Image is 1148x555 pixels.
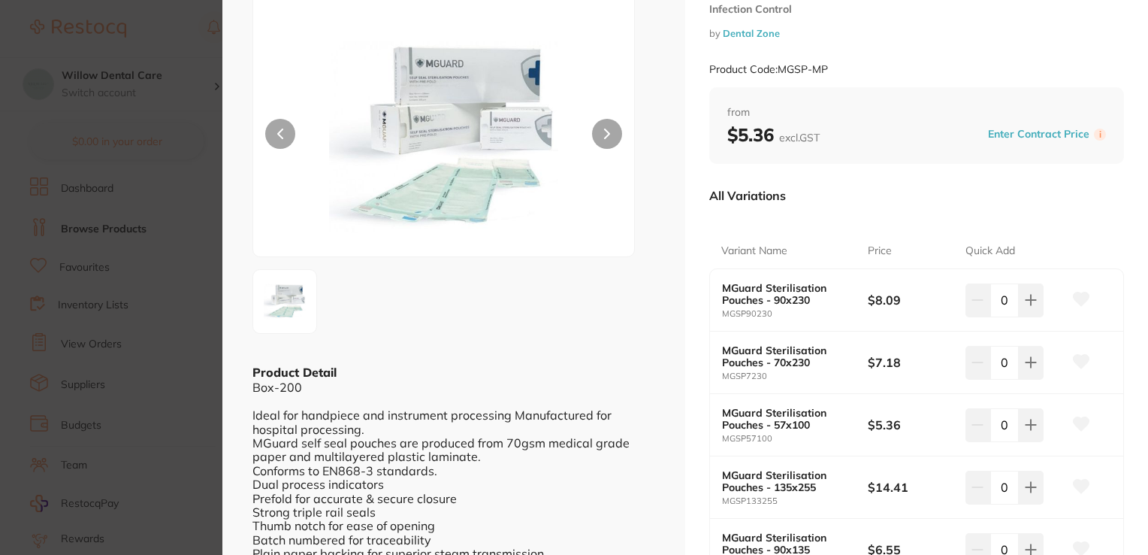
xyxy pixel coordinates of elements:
[722,309,868,319] small: MGSP90230
[722,469,853,493] b: MGuard Sterilisation Pouches - 135x255
[722,496,868,506] small: MGSP133255
[1094,129,1106,141] label: i
[965,244,1015,259] p: Quick Add
[709,3,1124,16] small: Infection Control
[868,417,956,433] b: $5.36
[329,19,557,256] img: LmpwZWc
[868,292,956,308] b: $8.09
[709,188,786,203] p: All Variations
[721,244,787,259] p: Variant Name
[709,63,828,76] small: Product Code: MGSP-MP
[722,282,853,306] b: MGuard Sterilisation Pouches - 90x230
[258,274,312,329] img: LmpwZWc
[868,479,956,496] b: $14.41
[722,372,868,381] small: MGSP7230
[722,434,868,444] small: MGSP57100
[983,127,1094,141] button: Enter Contract Price
[727,123,820,146] b: $5.36
[779,131,820,144] span: excl. GST
[709,28,1124,39] small: by
[868,244,892,259] p: Price
[868,354,956,371] b: $7.18
[723,27,780,39] a: Dental Zone
[722,344,853,368] b: MGuard Sterilisation Pouches - 70x230
[722,407,853,431] b: MGuard Sterilisation Pouches - 57x100
[252,365,337,380] b: Product Detail
[727,105,1106,120] span: from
